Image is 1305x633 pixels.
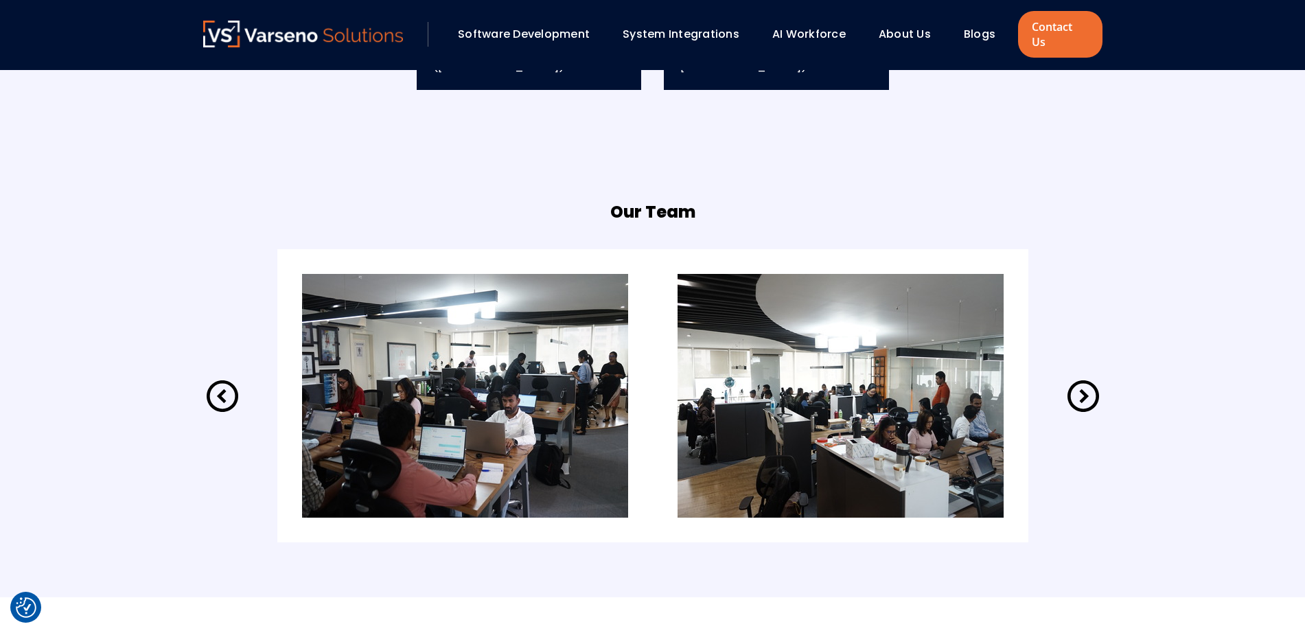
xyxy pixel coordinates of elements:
a: AI Workforce [772,26,846,42]
a: About Us [879,26,931,42]
button: Cookie Settings [16,597,36,618]
a: Contact Us [1018,11,1102,58]
a: Varseno Solutions – Product Engineering & IT Services [203,21,404,48]
img: Revisit consent button [16,597,36,618]
div: System Integrations [616,23,759,46]
div: About Us [872,23,950,46]
div: Software Development [451,23,609,46]
a: Blogs [964,26,995,42]
a: System Integrations [623,26,739,42]
div: Blogs [957,23,1015,46]
div: ([GEOGRAPHIC_DATA]) [433,58,625,90]
img: Varseno Solutions – Product Engineering & IT Services [203,21,404,47]
a: Software Development [458,26,590,42]
h5: Our Team [610,200,695,225]
div: AI Workforce [765,23,865,46]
